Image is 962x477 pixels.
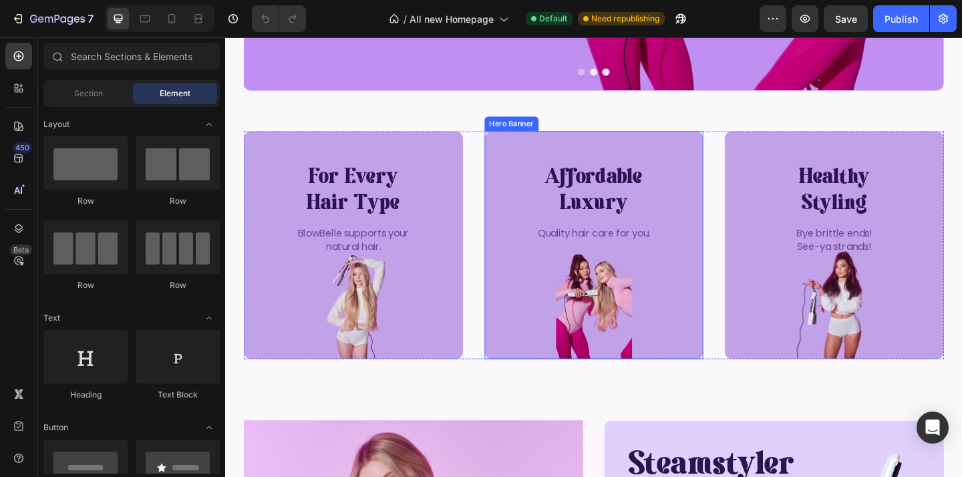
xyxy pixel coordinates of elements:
[885,12,918,26] div: Publish
[873,5,929,32] button: Publish
[835,13,857,25] span: Save
[917,412,949,444] div: Open Intercom Messenger
[43,195,128,207] div: Row
[160,88,190,100] span: Element
[136,195,220,207] div: Row
[293,137,510,196] h2: affordable luxury
[43,422,68,434] span: Button
[74,88,103,100] span: Section
[555,206,770,234] p: Bye brittle ends! See-ya strands!
[404,12,407,26] span: /
[136,389,220,401] div: Text Block
[10,245,32,255] div: Beta
[294,206,508,220] p: Quality hair care for you.
[410,12,494,26] span: All new Homepage
[554,137,771,196] h2: healthy styling
[198,417,220,438] span: Toggle open
[43,312,60,324] span: Text
[824,5,868,32] button: Save
[252,5,306,32] div: Undo/Redo
[43,43,220,69] input: Search Sections & Elements
[225,37,962,477] iframe: Design area
[136,279,220,291] div: Row
[539,13,567,25] span: Default
[43,389,128,401] div: Heading
[43,118,69,130] span: Layout
[198,307,220,329] span: Toggle open
[285,88,338,100] div: Hero Banner
[43,279,128,291] div: Row
[13,142,32,153] div: 450
[5,5,100,32] button: 7
[198,114,220,135] span: Toggle open
[591,13,659,25] span: Need republishing
[88,11,94,27] p: 7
